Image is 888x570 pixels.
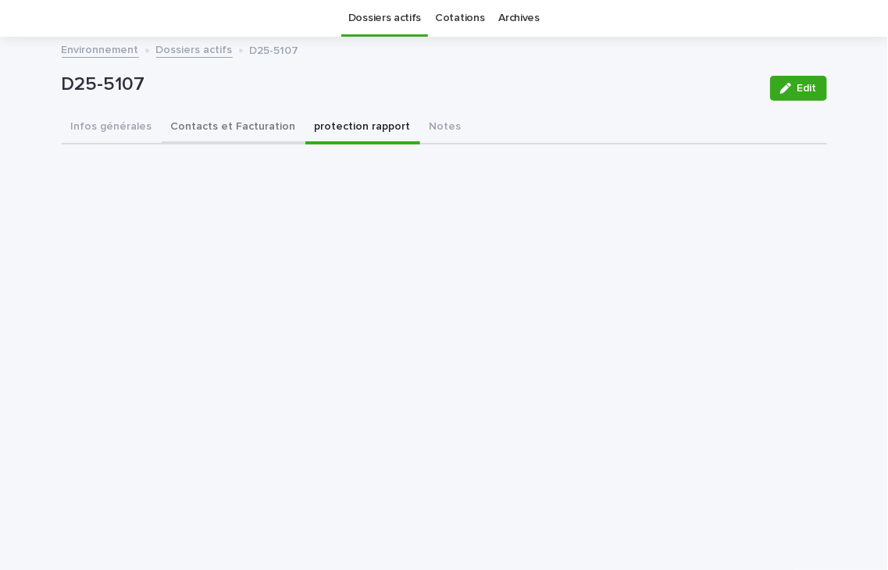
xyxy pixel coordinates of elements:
button: protection rapport [305,112,420,144]
button: Infos générales [62,112,162,144]
button: Notes [420,112,471,144]
span: Edit [797,83,817,94]
button: Edit [770,76,827,101]
a: Environnement [62,40,139,58]
p: D25-5107 [62,73,758,96]
a: Dossiers actifs [156,40,233,58]
button: Contacts et Facturation [162,112,305,144]
p: D25-5107 [250,41,299,58]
